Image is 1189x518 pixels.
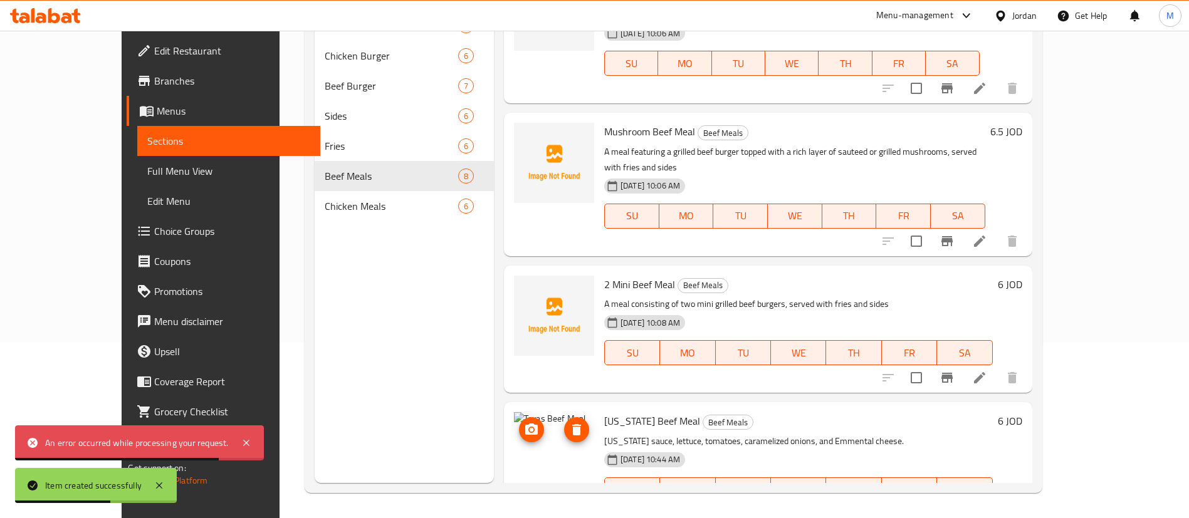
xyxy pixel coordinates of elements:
button: TH [822,204,877,229]
span: 6 [459,140,473,152]
a: Upsell [127,336,320,366]
button: SU [604,51,658,76]
a: Full Menu View [137,156,320,186]
button: WE [771,477,826,502]
span: MO [663,54,706,73]
div: Fries [325,138,458,153]
span: SA [936,207,980,225]
div: items [458,108,474,123]
span: Promotions [154,284,310,299]
button: TU [713,204,768,229]
span: Sides [325,108,458,123]
div: items [458,199,474,214]
span: SA [931,54,974,73]
h6: 6 JOD [998,276,1022,293]
span: SA [942,344,987,362]
span: [DATE] 10:44 AM [615,453,685,465]
button: FR [882,340,937,365]
div: Fries6 [315,131,494,161]
span: Beef Burger [325,78,458,93]
button: delete [997,226,1027,256]
a: Menu disclaimer [127,306,320,336]
span: 6 [459,110,473,122]
a: Menus [127,96,320,126]
span: 7 [459,80,473,92]
span: Upsell [154,344,310,359]
button: SA [931,204,985,229]
a: Edit menu item [972,234,987,249]
span: WE [776,480,821,499]
button: MO [659,204,714,229]
div: items [458,138,474,153]
span: Beef Meals [678,278,728,293]
span: TH [827,207,872,225]
span: Chicken Burger [325,48,458,63]
span: Beef Meals [703,415,753,430]
button: WE [765,51,819,76]
span: Menu disclaimer [154,314,310,329]
span: MO [665,480,710,499]
button: TH [826,477,881,502]
button: SU [604,204,659,229]
h6: 6.5 JOD [990,123,1022,140]
div: Menu-management [876,8,953,23]
span: [DATE] 10:08 AM [615,317,685,329]
div: items [458,78,474,93]
span: Edit Restaurant [154,43,310,58]
img: 2 Mini Beef Meal [514,276,594,356]
span: [US_STATE] Beef Meal [604,412,700,430]
h6: 6 JOD [998,412,1022,430]
span: TU [717,54,760,73]
span: TU [718,207,763,225]
a: Coverage Report [127,366,320,396]
p: [US_STATE] sauce, lettuce, tomatoes, caramelized onions, and Emmental cheese. [604,433,993,449]
button: delete [997,73,1027,103]
span: Menus [157,103,310,118]
button: TU [716,340,771,365]
button: FR [882,477,937,502]
span: TH [831,480,876,499]
span: 8 [459,170,473,182]
span: 6 [459,200,473,212]
button: WE [771,340,826,365]
button: TU [712,51,765,76]
span: [DATE] 10:06 AM [615,28,685,39]
button: MO [660,477,715,502]
span: Coverage Report [154,374,310,389]
div: Sides6 [315,101,494,131]
button: SU [604,340,660,365]
p: A meal consisting of two mini grilled beef burgers, served with fries and sides [604,296,993,312]
a: Grocery Checklist [127,396,320,427]
div: Chicken Burger6 [315,41,494,71]
button: SA [926,51,979,76]
button: MO [660,340,715,365]
button: SA [937,340,992,365]
span: FR [887,344,932,362]
span: Branches [154,73,310,88]
span: SU [610,344,655,362]
span: Beef Meals [698,126,748,140]
button: WE [768,204,822,229]
div: Beef Burger7 [315,71,494,101]
span: TU [721,344,766,362]
span: Choice Groups [154,224,310,239]
button: delete [997,363,1027,393]
img: Mushroom Beef Meal [514,123,594,203]
span: SU [610,207,654,225]
span: WE [770,54,814,73]
span: MO [664,207,709,225]
div: Item created successfully [45,479,142,492]
button: delete image [564,417,589,442]
button: SA [937,477,992,502]
span: Full Menu View [147,163,310,179]
span: Chicken Meals [325,199,458,214]
a: Edit Menu [137,186,320,216]
span: Sections [147,133,310,148]
span: Edit Menu [147,194,310,209]
div: Beef Meals [698,125,748,140]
